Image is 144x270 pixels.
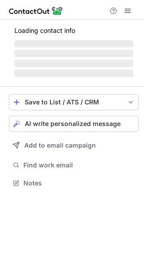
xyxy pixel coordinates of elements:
span: ‌ [14,60,133,67]
span: ‌ [14,70,133,77]
button: save-profile-one-click [9,94,139,110]
button: Add to email campaign [9,137,139,153]
span: Notes [23,179,135,187]
button: AI write personalized message [9,116,139,132]
div: Save to List / ATS / CRM [25,99,123,106]
span: AI write personalized message [25,120,121,127]
button: Notes [9,177,139,189]
img: ContactOut v5.3.10 [9,5,63,16]
span: Find work email [23,161,135,169]
p: Loading contact info [14,27,133,34]
span: ‌ [14,50,133,57]
span: Add to email campaign [24,142,96,149]
span: ‌ [14,40,133,47]
button: Find work email [9,159,139,171]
